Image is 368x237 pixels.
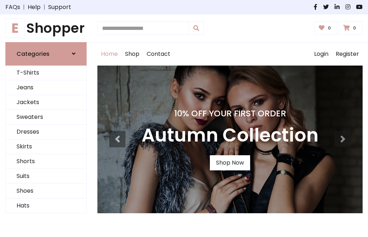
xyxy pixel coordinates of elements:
a: Shoes [6,184,86,198]
h6: Categories [17,50,50,57]
h4: 10% Off Your First Order [142,108,318,118]
a: T-Shirts [6,66,86,80]
a: Home [97,43,121,66]
a: 0 [339,21,363,35]
a: Dresses [6,125,86,139]
span: 0 [351,25,358,31]
h1: Shopper [5,20,87,36]
a: Categories [5,42,87,66]
a: 0 [314,21,337,35]
span: | [20,3,28,12]
a: FAQs [5,3,20,12]
a: Skirts [6,139,86,154]
a: Help [28,3,41,12]
a: Shorts [6,154,86,169]
a: Hats [6,198,86,213]
a: Shop [121,43,143,66]
span: 0 [326,25,333,31]
a: Jackets [6,95,86,110]
a: Login [310,43,332,66]
span: E [5,18,25,38]
a: EShopper [5,20,87,36]
a: Support [48,3,71,12]
h3: Autumn Collection [142,124,318,147]
a: Suits [6,169,86,184]
a: Register [332,43,363,66]
a: Sweaters [6,110,86,125]
a: Jeans [6,80,86,95]
a: Contact [143,43,174,66]
span: | [41,3,48,12]
a: Shop Now [210,155,250,170]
